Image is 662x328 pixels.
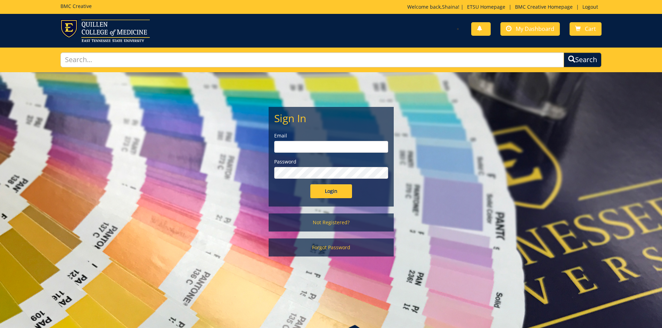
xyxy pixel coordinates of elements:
[269,213,394,232] a: Not Registered?
[274,132,388,139] label: Email
[500,22,560,36] a: My Dashboard
[60,52,564,67] input: Search...
[579,3,602,10] a: Logout
[442,3,458,10] a: Shaina
[516,25,554,33] span: My Dashboard
[274,158,388,165] label: Password
[269,238,394,256] a: Forgot Password
[310,184,352,198] input: Login
[407,3,602,10] p: Welcome back, ! | | |
[570,22,602,36] a: Cart
[60,3,92,9] h5: BMC Creative
[464,3,509,10] a: ETSU Homepage
[60,19,150,42] img: ETSU logo
[564,52,602,67] button: Search
[274,112,388,124] h2: Sign In
[585,25,596,33] span: Cart
[512,3,576,10] a: BMC Creative Homepage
